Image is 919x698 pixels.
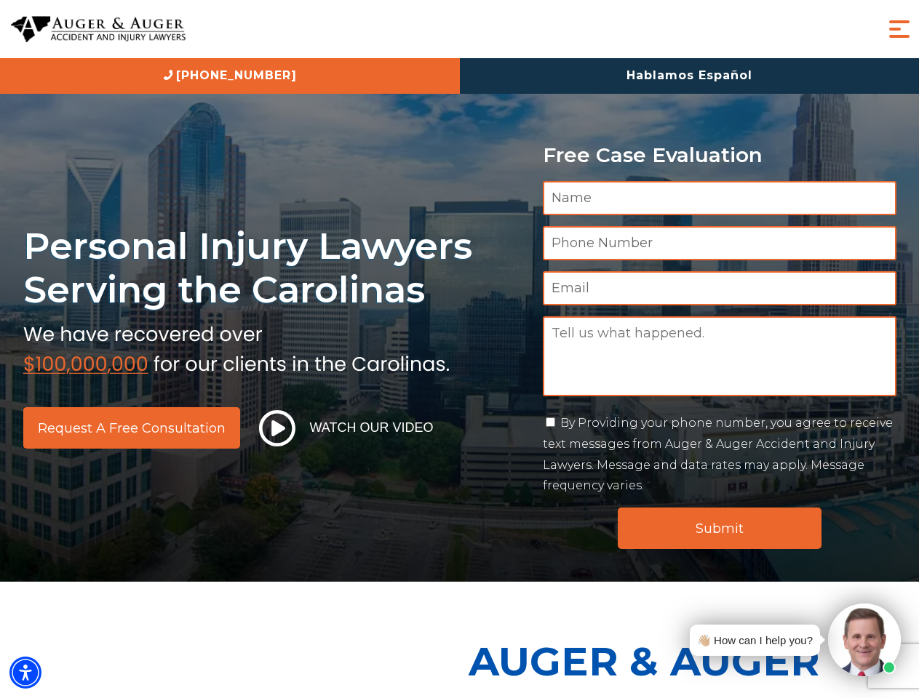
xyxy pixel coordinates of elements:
[543,144,896,167] p: Free Case Evaluation
[697,630,813,650] div: 👋🏼 How can I help you?
[38,422,226,435] span: Request a Free Consultation
[543,226,896,260] input: Phone Number
[885,15,914,44] button: Menu
[618,508,821,549] input: Submit
[828,603,901,676] img: Intaker widget Avatar
[543,181,896,215] input: Name
[23,319,450,374] img: sub text
[9,657,41,689] div: Accessibility Menu
[23,407,240,449] a: Request a Free Consultation
[543,416,893,492] label: By Providing your phone number, you agree to receive text messages from Auger & Auger Accident an...
[543,271,896,305] input: Email
[255,409,438,447] button: Watch Our Video
[23,224,525,312] h1: Personal Injury Lawyers Serving the Carolinas
[469,625,911,697] p: Auger & Auger
[11,16,186,43] img: Auger & Auger Accident and Injury Lawyers Logo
